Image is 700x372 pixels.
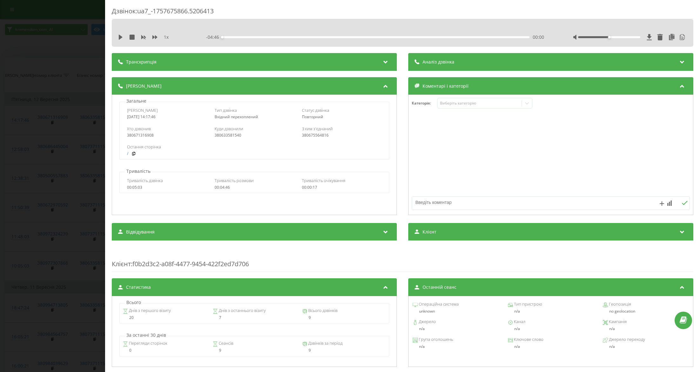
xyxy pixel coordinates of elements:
[603,309,689,314] div: no geolocation
[412,101,437,105] h4: Категорія :
[302,114,323,119] span: Повторний
[418,319,436,325] span: Джерело
[126,284,151,290] span: Статистика
[608,336,645,343] span: Джерело переходу
[418,336,453,343] span: Група оголошень
[221,36,223,38] div: Accessibility label
[508,344,594,349] div: n/a
[423,59,454,65] span: Аналіз дзвінка
[123,348,206,353] div: 0
[112,7,693,19] div: Дзвінок : ua7_-1757675866.5206413
[128,340,167,347] span: Перегляди сторінок
[212,315,296,320] div: 7
[127,144,161,150] span: Остання сторінка
[127,152,128,156] a: /
[128,308,171,314] span: Днів з першого візиту
[112,247,693,272] div: : f0b2d3c2-a08f-4477-9454-422f2ed7d706
[413,327,499,331] div: n/a
[126,83,162,89] span: [PERSON_NAME]
[302,315,386,320] div: 9
[127,185,206,190] div: 00:05:03
[413,344,499,349] div: n/a
[423,284,457,290] span: Останній сеанс
[302,178,345,183] span: Тривалість очікування
[125,299,143,306] p: Всього
[112,260,131,268] span: Клієнт
[423,229,437,235] span: Клієнт
[302,348,386,353] div: 9
[214,126,243,132] span: Куди дзвонили
[307,340,343,347] span: Дзвінків за період
[214,185,294,190] div: 00:04:46
[513,319,525,325] span: Канал
[609,344,689,349] div: n/a
[126,59,157,65] span: Транскрипція
[513,301,542,308] span: Тип пристрою
[307,308,337,314] span: Всього дзвінків
[127,115,206,119] div: [DATE] 14:17:46
[125,98,148,104] p: Загальне
[440,101,519,106] div: Виберіть категорію
[508,309,594,314] div: n/a
[125,168,152,174] p: Тривалість
[214,114,258,119] span: Вхідний перехоплений
[413,309,499,314] div: unknown
[603,327,689,331] div: n/a
[302,126,333,132] span: З ким з'єднаний
[423,83,469,89] span: Коментарі і категорії
[302,107,329,113] span: Статус дзвінка
[212,348,296,353] div: 9
[214,107,237,113] span: Тип дзвінка
[508,327,594,331] div: n/a
[127,107,158,113] span: [PERSON_NAME]
[164,34,169,40] span: 1 x
[214,133,294,138] div: 380633581540
[608,36,610,38] div: Accessibility label
[217,340,233,347] span: Сеансів
[127,178,163,183] span: Тривалість дзвінка
[532,34,544,40] span: 00:00
[608,301,631,308] span: Геопозиція
[126,229,155,235] span: Відвідування
[608,319,627,325] span: Кампанія
[123,315,206,320] div: 20
[127,126,151,132] span: Хто дзвонив
[302,185,381,190] div: 00:00:17
[206,34,222,40] span: - 04:46
[214,178,253,183] span: Тривалість розмови
[513,336,543,343] span: Ключове слово
[418,301,459,308] span: Операційна система
[127,133,206,138] div: 380671316908
[302,133,381,138] div: 380675564816
[125,332,168,338] p: За останні 30 днів
[217,308,265,314] span: Днів з останнього візиту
